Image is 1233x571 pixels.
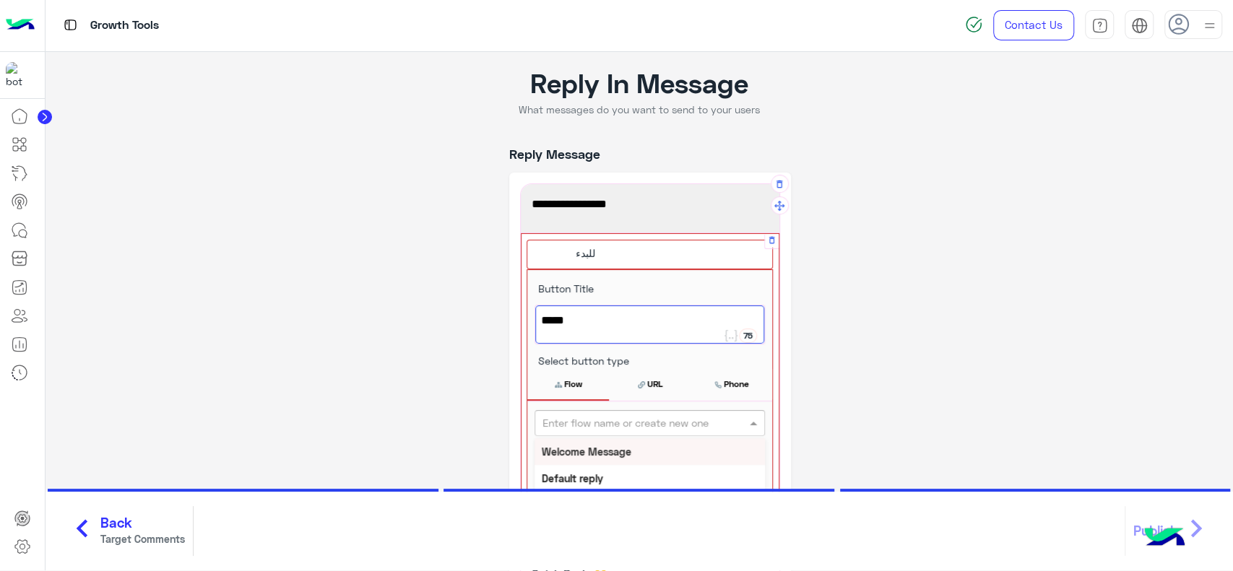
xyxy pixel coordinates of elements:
[535,438,765,546] ng-dropdown-panel: Options list
[6,62,32,88] img: 713415422032625
[1091,17,1108,34] img: tab
[100,515,185,531] span: Back
[739,328,757,343] div: 75
[993,10,1074,40] a: Contact Us
[542,445,631,458] b: Welcome Message
[509,147,769,162] label: Reply Message
[1200,17,1219,35] img: profile
[965,16,982,33] img: spinner
[6,10,35,40] img: Logo
[764,235,779,249] div: Delete Message Button
[61,16,79,34] img: tab
[100,531,185,546] span: Target Comments
[60,506,194,557] button: chevron_leftBackTarget Comments
[1085,10,1114,40] a: tab
[723,328,739,343] button: Add user attribute
[541,311,758,330] span: للبدء
[771,175,789,193] button: Delete Message
[532,195,769,214] span: أهلا بكم في [GEOGRAPHIC_DATA]
[1178,507,1214,550] i: chevron_right
[1139,513,1190,564] img: hulul-logo.png
[691,369,772,399] button: Phone
[509,66,769,99] div: Reply In Message
[527,282,594,295] span: Button Title
[542,472,603,484] b: Default reply
[64,507,100,550] i: chevron_left
[771,196,789,214] button: Drag
[527,354,629,367] span: Select button type
[1125,506,1219,557] button: Publishchevron_right
[1133,523,1178,539] span: Publish
[527,369,609,399] button: Flow
[609,369,691,399] button: URL
[1131,17,1148,34] img: tab
[576,247,595,260] span: للبدء
[90,16,159,35] p: Growth Tools
[509,104,769,116] div: What messages do you want to send to your users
